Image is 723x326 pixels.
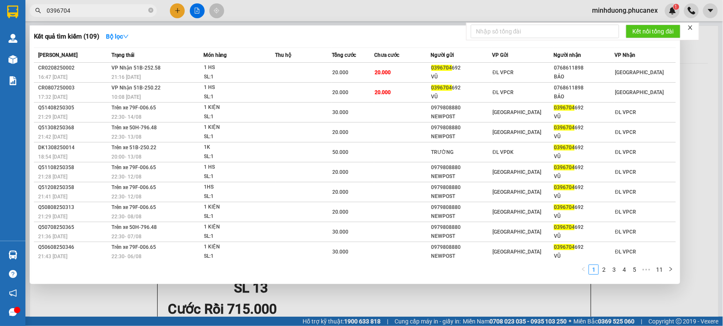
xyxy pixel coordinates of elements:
span: 16:47 [DATE] [38,74,67,80]
span: 21:29 [DATE] [38,214,67,220]
span: 20.000 [332,169,348,175]
span: 22:30 - 06/08 [111,254,142,259]
span: 30.000 [332,229,348,235]
img: warehouse-icon [8,251,17,259]
span: 21:42 [DATE] [38,134,67,140]
span: 0396704 [554,184,575,190]
span: 0396704 [431,65,452,71]
span: 20.000 [332,89,348,95]
span: 22:30 - 12/08 [111,174,142,180]
span: 0396704 [554,204,575,210]
span: 18:54 [DATE] [38,154,67,160]
div: VŨ [554,132,615,141]
a: 2 [599,265,609,274]
div: SL: 1 [204,152,268,162]
div: SL: 1 [204,92,268,102]
div: 692 [431,64,492,72]
span: 20.000 [332,209,348,215]
span: 21:41 [DATE] [38,194,67,200]
div: 0979808880 [431,223,492,232]
img: warehouse-icon [8,55,17,64]
span: ĐL VPDK [492,149,514,155]
img: warehouse-icon [8,34,17,43]
span: 0396704 [554,125,575,131]
span: Trên xe 79F-006.65 [111,244,156,250]
span: question-circle [9,270,17,278]
input: Tìm tên, số ĐT hoặc mã đơn [47,6,147,15]
span: Trên xe 51B-250.22 [111,145,156,150]
div: VŨ [554,172,615,181]
span: close [687,25,693,31]
div: NEWPOST [431,212,492,221]
span: VP Nhận [615,52,636,58]
li: 2 [599,265,609,275]
li: 5 [629,265,640,275]
div: DK1308250014 [38,143,109,152]
span: [GEOGRAPHIC_DATA] [492,129,541,135]
span: [GEOGRAPHIC_DATA] [492,249,541,255]
div: TRƯỜNG [431,148,492,157]
div: 1 KIỆN [204,223,268,232]
span: 0396704 [554,105,575,111]
span: 17:32 [DATE] [38,94,67,100]
span: Người nhận [553,52,581,58]
span: 22:30 - 07/08 [111,234,142,240]
div: 0979808880 [431,183,492,192]
span: Trên xe 79F-006.65 [111,204,156,210]
div: 1 HS [204,163,268,172]
div: 1HS [204,183,268,192]
div: Q50708250365 [38,223,109,232]
div: NEWPOST [431,112,492,121]
span: 21:29 [DATE] [38,114,67,120]
span: 20.000 [332,129,348,135]
span: [GEOGRAPHIC_DATA] [492,209,541,215]
div: 1 KIỆN [204,123,268,132]
span: right [668,267,673,272]
span: 30.000 [332,249,348,255]
span: Trên xe 79F-006.65 [111,105,156,111]
span: 20.000 [332,189,348,195]
div: Q51208250358 [38,183,109,192]
div: SL: 1 [204,112,268,122]
span: ĐL VPCR [615,209,637,215]
span: 22:30 - 12/08 [111,194,142,200]
span: Trên xe 50H-796.48 [111,125,157,131]
h3: Kết quả tìm kiếm ( 109 ) [34,32,99,41]
div: VŨ [554,212,615,221]
span: Chưa cước [374,52,399,58]
span: [GEOGRAPHIC_DATA] [615,89,664,95]
div: SL: 1 [204,252,268,261]
div: SL: 1 [204,232,268,241]
span: Thu hộ [275,52,292,58]
div: CR0807250003 [38,84,109,92]
span: Trên xe 50H-796.48 [111,224,157,230]
span: 0396704 [554,164,575,170]
button: Kết nối tổng đài [626,25,681,38]
span: ĐL VPCR [615,129,637,135]
div: BẢO [554,92,615,101]
div: 0979808880 [431,103,492,112]
div: 692 [554,123,615,132]
span: [GEOGRAPHIC_DATA] [492,189,541,195]
div: 0979808880 [431,123,492,132]
span: VP Nhận 51B-250.22 [111,85,161,91]
div: SL: 1 [204,192,268,201]
div: Q51308250368 [38,123,109,132]
div: 0979808880 [431,203,492,212]
div: 692 [554,183,615,192]
span: Trên xe 79F-006.65 [111,184,156,190]
span: Trạng thái [111,52,134,58]
li: Next Page [666,265,676,275]
div: 692 [554,163,615,172]
a: 11 [653,265,665,274]
img: logo-vxr [7,6,18,18]
button: Bộ lọcdown [99,30,136,43]
div: VŨ [554,232,615,241]
span: message [9,308,17,316]
div: Q51408250305 [38,103,109,112]
span: [GEOGRAPHIC_DATA] [615,70,664,75]
span: 20.000 [375,70,391,75]
div: NEWPOST [431,192,492,201]
li: 3 [609,265,619,275]
a: 1 [589,265,598,274]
